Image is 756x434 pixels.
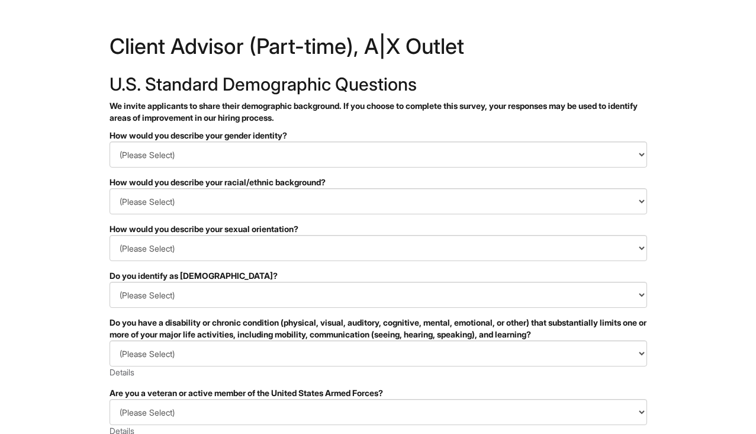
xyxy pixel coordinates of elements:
div: How would you describe your gender identity? [110,130,647,142]
select: Do you identify as transgender? [110,282,647,308]
select: Do you have a disability or chronic condition (physical, visual, auditory, cognitive, mental, emo... [110,340,647,367]
div: Are you a veteran or active member of the United States Armed Forces? [110,387,647,399]
div: How would you describe your racial/ethnic background? [110,176,647,188]
select: How would you describe your gender identity? [110,142,647,168]
select: How would you describe your racial/ethnic background? [110,188,647,214]
a: Details [110,367,134,377]
div: How would you describe your sexual orientation? [110,223,647,235]
h1: Client Advisor (Part-time), A|X Outlet [110,36,647,63]
p: We invite applicants to share their demographic background. If you choose to complete this survey... [110,100,647,124]
div: Do you identify as [DEMOGRAPHIC_DATA]? [110,270,647,282]
div: Do you have a disability or chronic condition (physical, visual, auditory, cognitive, mental, emo... [110,317,647,340]
select: How would you describe your sexual orientation? [110,235,647,261]
h2: U.S. Standard Demographic Questions [110,75,647,94]
select: Are you a veteran or active member of the United States Armed Forces? [110,399,647,425]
